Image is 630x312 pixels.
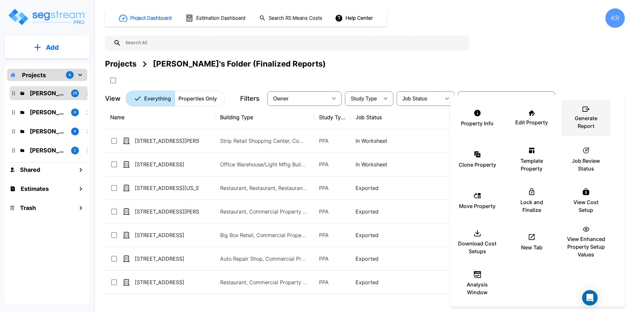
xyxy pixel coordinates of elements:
[567,157,605,172] p: Job Review Status
[458,240,497,255] p: Download Cost Setups
[516,119,548,126] p: Edit Property
[567,235,605,258] p: View Enhanced Property Setup Values
[521,244,542,251] p: New Tab
[461,120,494,127] p: Property Info
[512,198,551,214] p: Lock and Finalize
[458,281,497,296] p: Analysis Window
[459,161,496,169] p: Clone Property
[459,202,496,210] p: Move Property
[582,290,598,306] div: Open Intercom Messenger
[567,198,605,214] p: View Cost Setup
[512,157,551,172] p: Template Property
[567,114,605,130] p: Generate Report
